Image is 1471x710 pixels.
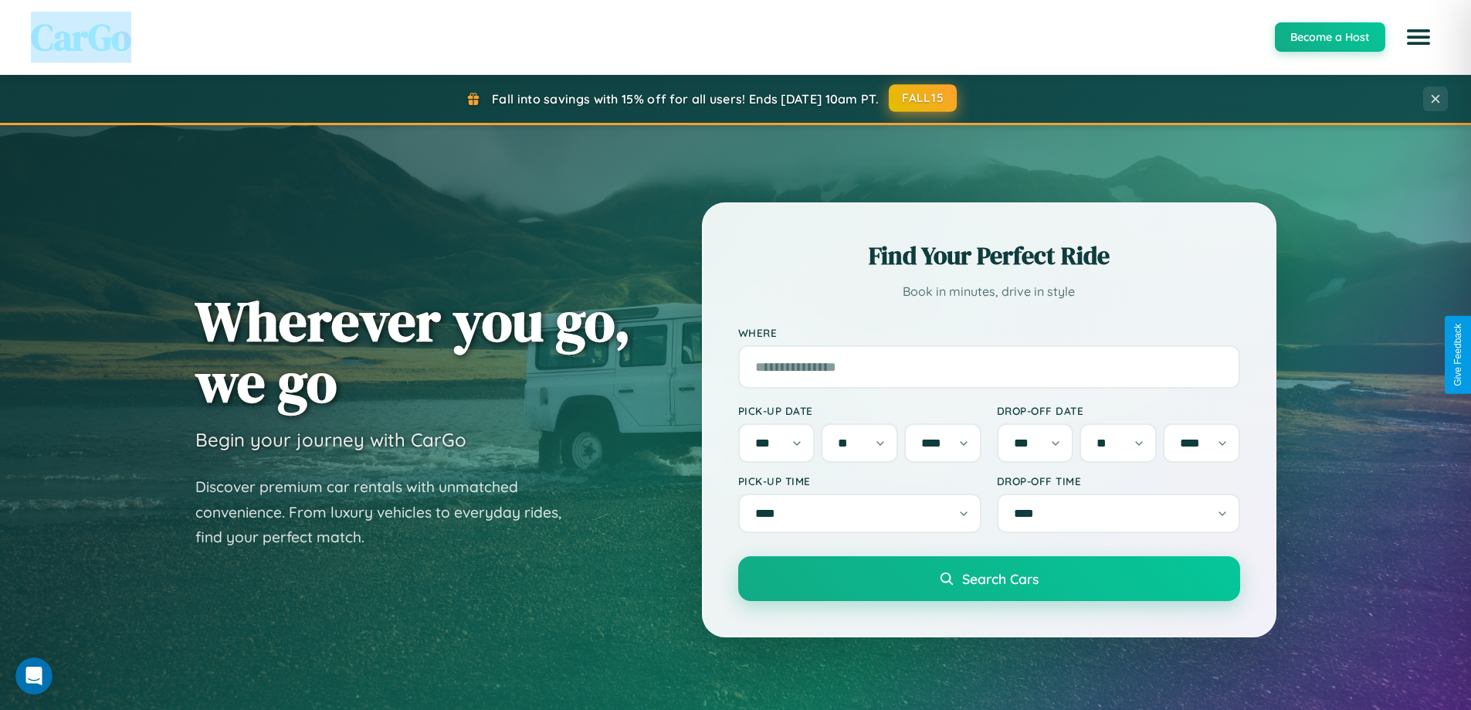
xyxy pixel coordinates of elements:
[195,428,466,451] h3: Begin your journey with CarGo
[15,657,53,695] iframe: Intercom live chat
[738,404,981,417] label: Pick-up Date
[31,12,131,63] span: CarGo
[195,290,631,413] h1: Wherever you go, we go
[492,91,879,107] span: Fall into savings with 15% off for all users! Ends [DATE] 10am PT.
[1275,22,1385,52] button: Become a Host
[962,570,1039,587] span: Search Cars
[738,556,1240,601] button: Search Cars
[997,404,1240,417] label: Drop-off Date
[889,84,957,112] button: FALL15
[738,326,1240,339] label: Where
[738,280,1240,303] p: Book in minutes, drive in style
[738,239,1240,273] h2: Find Your Perfect Ride
[1452,324,1463,386] div: Give Feedback
[997,474,1240,487] label: Drop-off Time
[1397,15,1440,59] button: Open menu
[195,474,581,550] p: Discover premium car rentals with unmatched convenience. From luxury vehicles to everyday rides, ...
[738,474,981,487] label: Pick-up Time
